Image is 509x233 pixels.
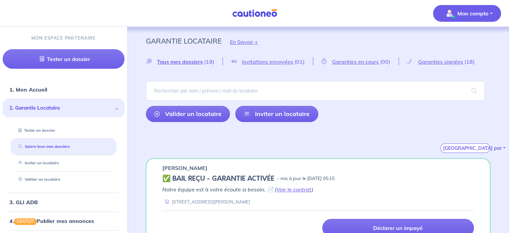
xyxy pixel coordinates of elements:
[3,214,124,228] div: 4.GRATUITPublier mes annonces
[3,99,124,117] div: 2. Garantie Locataire
[463,81,485,100] span: search
[9,218,94,224] a: 4.GRATUITPublier mes annonces
[223,58,313,65] a: Invitations envoyées(01)
[162,164,207,172] p: [PERSON_NAME]
[230,9,280,17] img: Cautioneo
[440,143,490,153] button: [GEOGRAPHIC_DATA] par
[146,81,485,101] input: Rechercher par nom / prénom / mail du locataire
[380,58,390,65] span: (00)
[11,125,116,136] div: Tester un dossier
[3,49,124,69] a: Tester un dossier
[146,106,230,122] a: Valider un locataire
[222,32,266,52] button: En Savoir +
[157,58,203,65] span: Tous mes dossiers
[3,195,124,209] div: 3. GLI ADB
[16,128,55,133] a: Tester un dossier
[457,9,489,17] p: Mon compte
[146,35,222,47] p: Garantie Locataire
[433,5,501,22] button: illu_account_valid_menu.svgMon compte
[9,86,47,93] a: 1. Mon Accueil
[11,141,116,152] div: Suivre tous mes dossiers
[444,8,455,19] img: illu_account_valid_menu.svg
[31,35,96,41] p: MON ESPACE PARTENAIRE
[276,186,312,193] a: Voir le contrat
[332,58,379,65] span: Garanties en cours
[11,174,116,185] div: Valider un locataire
[16,144,70,149] a: Suivre tous mes dossiers
[162,175,474,183] div: state: CONTRACT-VALIDATED, Context: IN-MANAGEMENT,IS-GL-CAUTION
[399,58,483,65] a: Garanties signées(18)
[11,158,116,169] div: Inviter un locataire
[16,161,59,165] a: Inviter un locataire
[146,58,223,65] a: Tous mes dossiers(19)
[464,58,475,65] span: (18)
[162,175,274,183] h5: ✅ BAIL REÇU - GARANTIE ACTIVÉE
[313,58,399,65] a: Garanties en cours(00)
[294,58,305,65] span: (01)
[3,83,124,96] div: 1. Mon Accueil
[373,225,423,231] p: Déclarer un impayé
[277,175,335,182] p: - mis à jour le [DATE] 05:15
[16,177,60,182] a: Valider un locataire
[162,186,313,193] em: Notre équipe est à votre écoute si besoin. 📄 ( )
[162,199,250,205] div: [STREET_ADDRESS][PERSON_NAME]
[9,104,113,112] span: 2. Garantie Locataire
[235,106,318,122] a: Inviter un locataire
[242,58,293,65] span: Invitations envoyées
[418,58,463,65] span: Garanties signées
[204,58,214,65] span: (19)
[9,199,38,206] a: 3. GLI ADB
